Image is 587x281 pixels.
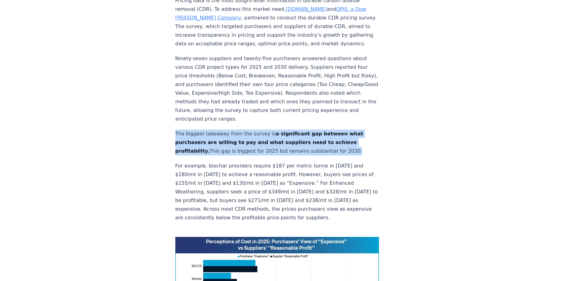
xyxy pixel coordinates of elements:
strong: a significant gap between what purchasers are willing to pay and what suppliers need to achieve p... [175,131,363,154]
p: Ninety-seven suppliers and twenty-five purchasers answered questions about various CDR project ty... [175,54,379,123]
a: [DOMAIN_NAME] [286,6,327,12]
p: The biggest takeaway from the survey is This gap is biggest for 2025 but remains substantial for ... [175,130,379,155]
p: For example, biochar providers require $187 per metric tonne in [DATE] and $180/mt in [DATE] to a... [175,162,379,222]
